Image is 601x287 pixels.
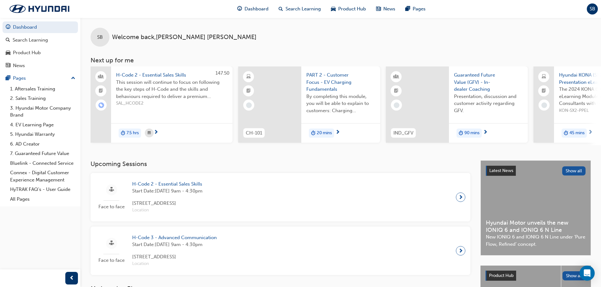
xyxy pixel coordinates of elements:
[486,219,586,233] span: Hyundai Motor unveils the new IONIQ 6 and IONIQ 6 N Line
[8,185,78,194] a: HyTRAK FAQ's - User Guide
[96,203,127,210] span: Face to face
[121,129,125,137] span: duration-icon
[132,187,203,195] span: Start Date: [DATE] 9am - 4:30pm
[132,181,203,188] span: H-Code 2 - Essential Sales Skills
[458,246,463,255] span: next-icon
[132,234,217,241] span: H-Code 3 - Advanced Communication
[562,166,586,175] button: Show all
[393,129,413,137] span: IND_GFV
[132,200,203,207] span: [STREET_ADDRESS]
[13,62,25,69] div: News
[413,5,426,13] span: Pages
[587,3,598,14] button: SB
[6,76,10,81] span: pages-icon
[99,73,103,81] span: people-icon
[563,271,586,280] button: Show all
[3,34,78,46] a: Search Learning
[542,87,546,95] span: booktick-icon
[71,74,75,83] span: up-icon
[405,5,410,13] span: pages-icon
[480,160,591,255] a: Latest NewsShow allHyundai Motor unveils the new IONIQ 6 and IONIQ 6 N LineNew IONIQ 6 and IONIQ ...
[306,93,375,114] span: By completing this module, you will be able to explain to customers: Charging terminology eg; AC ...
[69,274,74,282] span: prev-icon
[454,93,523,114] span: Presentation, discussion and customer activity regarding GFV.
[279,5,283,13] span: search-icon
[232,3,274,15] a: guage-iconDashboard
[376,5,381,13] span: news-icon
[246,129,262,137] span: CH-101
[286,5,321,13] span: Search Learning
[588,130,593,135] span: next-icon
[483,130,488,135] span: next-icon
[486,233,586,248] span: New IONIQ 6 and IONIQ 6 N Line under ‘Pure Flow, Refined’ concept.
[3,72,78,84] button: Pages
[489,168,513,173] span: Latest News
[486,271,586,281] a: Product HubShow all
[541,102,547,108] span: learningRecordVerb_NONE-icon
[127,129,139,137] span: 7.5 hrs
[215,70,229,76] span: 147.50
[116,79,227,100] span: This session will continue to focus on following the key steps of H-Code and the skills and behav...
[486,166,586,176] a: Latest NewsShow all
[386,66,528,143] a: IND_GFVGuaranteed Future Value (GFV) - In-dealer CoachingPresentation, discussion and customer ac...
[6,63,10,69] span: news-icon
[148,129,151,137] span: calendar-icon
[311,129,315,137] span: duration-icon
[569,129,585,137] span: 45 mins
[245,5,268,13] span: Dashboard
[132,207,203,214] span: Location
[6,37,10,43] span: search-icon
[80,57,601,64] h3: Next up for me
[394,73,398,81] span: learningResourceType_INSTRUCTOR_LED-icon
[3,60,78,72] a: News
[564,129,568,137] span: duration-icon
[8,168,78,185] a: Connex - Digital Customer Experience Management
[132,253,217,261] span: [STREET_ADDRESS]
[96,178,465,216] a: Face to faceH-Code 2 - Essential Sales SkillsStart Date:[DATE] 9am - 4:30pm[STREET_ADDRESS]Location
[237,5,242,13] span: guage-icon
[274,3,326,15] a: search-iconSearch Learning
[116,72,227,79] span: H-Code 2 - Essential Sales Skills
[246,73,251,81] span: learningResourceType_ELEARNING-icon
[8,149,78,158] a: 7. Guaranteed Future Value
[238,66,380,143] a: CH-101PART 2 - Customer Focus - EV Charging FundamentalsBy completing this module, you will be ab...
[371,3,400,15] a: news-iconNews
[91,160,470,168] h3: Upcoming Sessions
[464,129,480,137] span: 90 mins
[246,87,251,95] span: booktick-icon
[383,5,395,13] span: News
[3,2,76,15] img: Trak
[590,5,595,13] span: SB
[394,102,399,108] span: learningRecordVerb_NONE-icon
[6,50,10,56] span: car-icon
[116,100,227,107] span: SAL_HCODE2
[154,130,158,135] span: next-icon
[132,241,217,248] span: Start Date: [DATE] 9am - 4:30pm
[580,266,595,281] div: Open Intercom Messenger
[3,47,78,59] a: Product Hub
[306,72,375,93] span: PART 2 - Customer Focus - EV Charging Fundamentals
[109,239,114,247] span: sessionType_FACE_TO_FACE-icon
[109,186,114,194] span: sessionType_FACE_TO_FACE-icon
[331,5,336,13] span: car-icon
[3,20,78,72] button: DashboardSearch LearningProduct HubNews
[6,25,10,30] span: guage-icon
[317,129,332,137] span: 20 mins
[13,75,26,82] div: Pages
[394,87,398,95] span: booktick-icon
[8,84,78,94] a: 1. Aftersales Training
[454,72,523,93] span: Guaranteed Future Value (GFV) - In-dealer Coaching
[8,194,78,204] a: All Pages
[132,260,217,267] span: Location
[13,49,41,56] div: Product Hub
[3,21,78,33] a: Dashboard
[112,34,256,41] span: Welcome back , [PERSON_NAME] [PERSON_NAME]
[459,129,463,137] span: duration-icon
[326,3,371,15] a: car-iconProduct Hub
[97,34,103,41] span: SB
[8,129,78,139] a: 5. Hyundai Warranty
[8,94,78,103] a: 2. Sales Training
[91,66,233,143] a: 147.50H-Code 2 - Essential Sales SkillsThis session will continue to focus on following the key s...
[96,232,465,270] a: Face to faceH-Code 3 - Advanced CommunicationStart Date:[DATE] 9am - 4:30pm[STREET_ADDRESS]Location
